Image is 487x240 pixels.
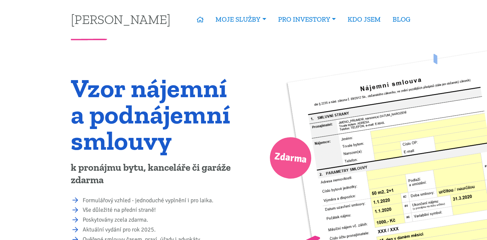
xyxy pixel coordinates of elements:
li: Poskytovány zcela zdarma. [83,215,239,225]
a: KDO JSEM [342,12,387,27]
span: Zdarma [274,148,308,168]
li: Aktuální vydání pro rok 2025. [83,225,239,234]
a: MOJE SLUŽBY [210,12,272,27]
h1: Vzor nájemní a podnájemní smlouvy [71,75,239,154]
p: k pronájmu bytu, kanceláře či garáže zdarma [71,162,239,186]
a: BLOG [387,12,416,27]
li: Vše důležité na přední straně! [83,206,239,215]
li: Formulářový vzhled - jednoduché vyplnění i pro laika. [83,196,239,205]
a: [PERSON_NAME] [71,13,171,26]
a: PRO INVESTORY [272,12,342,27]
